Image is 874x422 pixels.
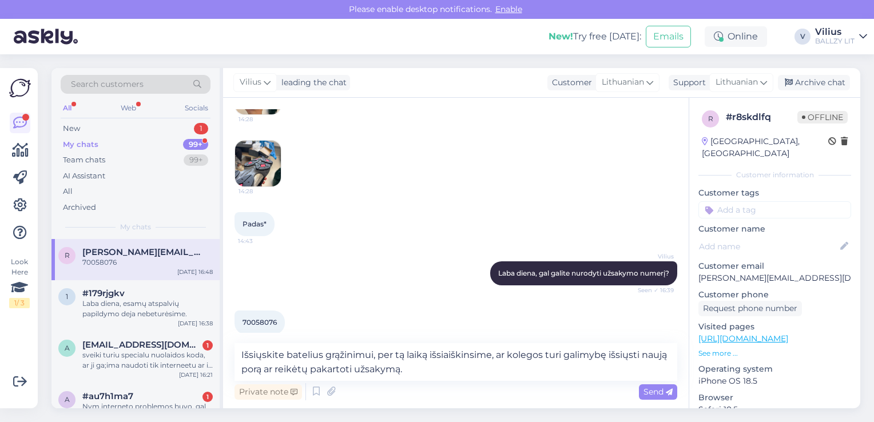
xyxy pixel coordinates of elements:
[63,139,98,150] div: My chats
[631,252,674,261] span: Vilius
[63,170,105,182] div: AI Assistant
[547,77,592,89] div: Customer
[815,37,855,46] div: BALLZY LIT
[238,237,281,245] span: 14:43
[698,363,851,375] p: Operating system
[66,292,68,301] span: 1
[631,286,674,294] span: Seen ✓ 16:39
[815,27,867,46] a: ViliusBALLZY LIT
[699,240,838,253] input: Add name
[698,375,851,387] p: iPhone OS 18.5
[708,114,713,123] span: r
[698,201,851,218] input: Add a tag
[82,391,133,401] span: #au7h1ma7
[184,154,208,166] div: 99+
[9,257,30,308] div: Look Here
[498,269,669,277] span: Laba diena, gal galite nurodyti užsakymo numerį?
[602,76,644,89] span: Lithuanian
[643,387,673,397] span: Send
[82,401,213,422] div: Nvm interneto problemos buvo, gal galite atsiųsti naują Gmail Laišką? Nes negavau praeito ir nega...
[698,289,851,301] p: Customer phone
[243,220,267,228] span: Padas*
[778,75,850,90] div: Archive chat
[9,298,30,308] div: 1 / 3
[243,318,277,327] span: 70058076
[698,321,851,333] p: Visited pages
[82,288,125,298] span: #179rjgkv
[194,123,208,134] div: 1
[239,187,281,196] span: 14:28
[65,251,70,260] span: r
[794,29,811,45] div: V
[63,186,73,197] div: All
[698,348,851,359] p: See more ...
[9,77,31,99] img: Askly Logo
[82,350,213,371] div: sveiki turiu specialu nuolaidos koda, ar ji ga;ima naudoti tik interneetu ar ir fizineje parduotu...
[698,170,851,180] div: Customer information
[82,298,213,319] div: Laba diena, esamų atspalvių papildymo deja nebeturėsime.
[698,260,851,272] p: Customer email
[182,101,210,116] div: Socials
[65,395,70,404] span: a
[65,344,70,352] span: a
[63,202,96,213] div: Archived
[202,392,213,402] div: 1
[239,115,281,124] span: 14:28
[646,26,691,47] button: Emails
[63,154,105,166] div: Team chats
[698,187,851,199] p: Customer tags
[71,78,144,90] span: Search customers
[698,392,851,404] p: Browser
[178,319,213,328] div: [DATE] 16:38
[202,340,213,351] div: 1
[82,247,201,257] span: renata.ach@icloud.com
[82,257,213,268] div: 70058076
[235,141,281,186] img: Attachment
[549,31,573,42] b: New!
[63,123,80,134] div: New
[797,111,848,124] span: Offline
[179,371,213,379] div: [DATE] 16:21
[118,101,138,116] div: Web
[702,136,828,160] div: [GEOGRAPHIC_DATA], [GEOGRAPHIC_DATA]
[705,26,767,47] div: Online
[183,139,208,150] div: 99+
[698,272,851,284] p: [PERSON_NAME][EMAIL_ADDRESS][DOMAIN_NAME]
[726,110,797,124] div: # r8skdlfq
[82,340,201,350] span: akvile330@hgmail.com
[698,404,851,416] p: Safari 18.5
[277,77,347,89] div: leading the chat
[492,4,526,14] span: Enable
[698,223,851,235] p: Customer name
[235,343,677,381] textarea: Išsiųskite batelius grąžinimui, per tą laiką išsiaiškinsime, ar kolegos turi galimybę išsiųsti na...
[235,384,302,400] div: Private note
[698,333,788,344] a: [URL][DOMAIN_NAME]
[240,76,261,89] span: Vilius
[669,77,706,89] div: Support
[716,76,758,89] span: Lithuanian
[120,222,151,232] span: My chats
[815,27,855,37] div: Vilius
[698,301,802,316] div: Request phone number
[61,101,74,116] div: All
[549,30,641,43] div: Try free [DATE]:
[177,268,213,276] div: [DATE] 16:48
